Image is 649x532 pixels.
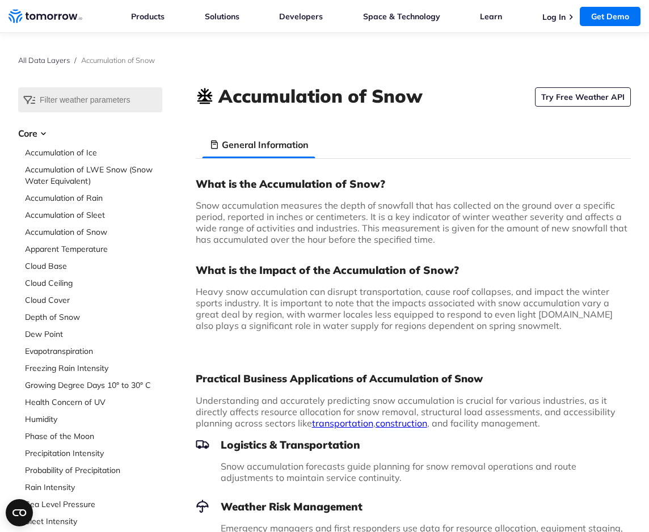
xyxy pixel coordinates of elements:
h3: What is the Accumulation of Snow? [196,177,631,191]
a: Solutions [205,11,239,22]
a: Accumulation of Sleet [25,209,162,221]
h3: General Information [222,138,309,151]
h3: Weather Risk Management [196,500,631,513]
a: Cloud Cover [25,294,162,306]
h1: Accumulation of Snow [218,83,423,108]
li: General Information [203,131,315,158]
a: Log In [542,12,566,22]
a: Growing Degree Days 10° to 30° C [25,379,162,391]
a: construction [376,417,427,429]
a: Humidity [25,413,162,425]
a: Products [131,11,165,22]
a: Cloud Base [25,260,162,272]
h3: Core [18,126,162,140]
button: Open CMP widget [6,499,33,526]
a: Precipitation Intensity [25,447,162,459]
a: Accumulation of Ice [25,147,162,158]
h2: Practical Business Applications of Accumulation of Snow [196,372,631,386]
a: Rain Intensity [25,482,162,493]
a: Cloud Ceiling [25,277,162,289]
span: / [74,56,77,65]
a: Dew Point [25,328,162,340]
a: Phase of the Moon [25,430,162,442]
span: Heavy snow accumulation can disrupt transportation, cause roof collapses, and impact the winter s... [196,286,613,331]
a: Sleet Intensity [25,516,162,527]
a: Home link [9,8,82,25]
a: All Data Layers [18,56,70,65]
a: Accumulation of LWE Snow (Snow Water Equivalent) [25,164,162,187]
a: transportation [312,417,373,429]
span: Accumulation of Snow [81,56,155,65]
a: Accumulation of Snow [25,226,162,238]
a: Depth of Snow [25,311,162,323]
span: Snow accumulation measures the depth of snowfall that has collected on the ground over a specific... [196,200,627,245]
h3: Logistics & Transportation [196,438,631,451]
a: Space & Technology [363,11,440,22]
a: Evapotranspiration [25,345,162,357]
h3: What is the Impact of the Accumulation of Snow? [196,263,631,277]
input: Filter weather parameters [18,87,162,112]
span: Snow accumulation forecasts guide planning for snow removal operations and route adjustments to m... [221,461,576,483]
a: Sea Level Pressure [25,499,162,510]
a: Get Demo [580,7,640,26]
a: Try Free Weather API [535,87,631,107]
a: Apparent Temperature [25,243,162,255]
span: Understanding and accurately predicting snow accumulation is crucial for various industries, as i... [196,395,616,429]
a: Learn [480,11,502,22]
a: Health Concern of UV [25,396,162,408]
a: Probability of Precipitation [25,465,162,476]
a: Developers [279,11,323,22]
a: Accumulation of Rain [25,192,162,204]
a: Freezing Rain Intensity [25,362,162,374]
